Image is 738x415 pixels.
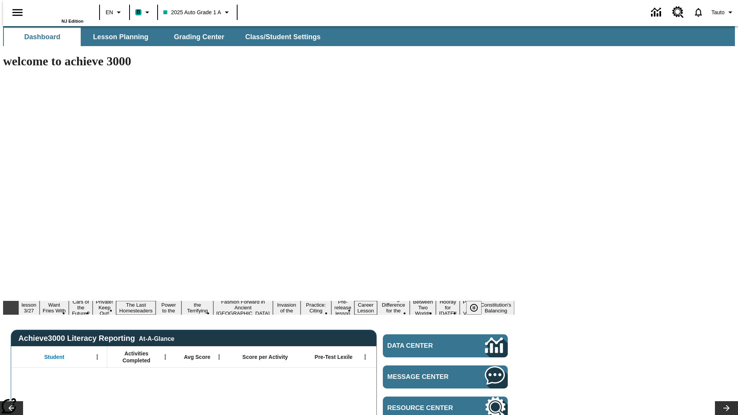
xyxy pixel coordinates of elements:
[3,28,327,46] div: SubNavbar
[160,5,234,19] button: Class: 2025 Auto Grade 1 A, Select your class
[315,354,353,360] span: Pre-Test Lexile
[156,295,181,320] button: Slide 6 Solar Power to the People
[102,5,127,19] button: Language: EN, Select a language
[163,8,221,17] span: 2025 Auto Grade 1 A
[383,334,508,357] a: Data Center
[44,354,64,360] span: Student
[243,354,288,360] span: Score per Activity
[181,295,213,320] button: Slide 7 Attack of the Terrifying Tomatoes
[383,365,508,388] a: Message Center
[213,298,273,317] button: Slide 8 Fashion Forward in Ancient Rome
[4,28,81,46] button: Dashboard
[184,354,210,360] span: Avg Score
[3,26,735,46] div: SubNavbar
[359,351,371,363] button: Open Menu
[466,301,489,315] div: Pause
[711,8,725,17] span: Tauto
[377,295,410,320] button: Slide 13 Making a Difference for the Planet
[6,1,29,24] button: Open side menu
[116,301,156,315] button: Slide 5 The Last Homesteaders
[387,342,459,350] span: Data Center
[161,28,238,46] button: Grading Center
[466,301,482,315] button: Pause
[33,3,83,23] div: Home
[174,33,224,41] span: Grading Center
[708,5,738,19] button: Profile/Settings
[61,19,83,23] span: NJ Edition
[136,7,140,17] span: B
[354,301,377,315] button: Slide 12 Career Lesson
[132,5,155,19] button: Boost Class color is teal. Change class color
[273,295,301,320] button: Slide 9 The Invasion of the Free CD
[3,54,514,68] h1: welcome to achieve 3000
[18,295,40,320] button: Slide 1 Test lesson 3/27 en
[91,351,103,363] button: Open Menu
[477,295,514,320] button: Slide 17 The Constitution's Balancing Act
[410,298,436,317] button: Slide 14 Between Two Worlds
[111,350,162,364] span: Activities Completed
[668,2,688,23] a: Resource Center, Will open in new tab
[160,351,171,363] button: Open Menu
[647,2,668,23] a: Data Center
[69,298,93,317] button: Slide 3 Cars of the Future?
[93,33,148,41] span: Lesson Planning
[387,373,462,381] span: Message Center
[387,404,462,412] span: Resource Center
[460,298,477,317] button: Slide 16 Point of View
[40,295,69,320] button: Slide 2 Do You Want Fries With That?
[82,28,159,46] button: Lesson Planning
[93,298,116,317] button: Slide 4 Private! Keep Out!
[24,33,60,41] span: Dashboard
[33,3,83,19] a: Home
[239,28,327,46] button: Class/Student Settings
[715,401,738,415] button: Lesson carousel, Next
[331,298,354,317] button: Slide 11 Pre-release lesson
[301,295,331,320] button: Slide 10 Mixed Practice: Citing Evidence
[245,33,321,41] span: Class/Student Settings
[18,334,175,343] span: Achieve3000 Literacy Reporting
[436,298,460,317] button: Slide 15 Hooray for Constitution Day!
[213,351,225,363] button: Open Menu
[139,334,174,342] div: At-A-Glance
[106,8,113,17] span: EN
[688,2,708,22] a: Notifications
